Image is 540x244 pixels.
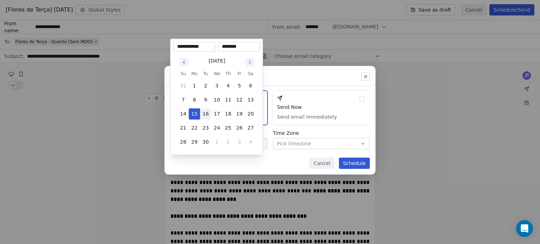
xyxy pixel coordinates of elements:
button: 4 [223,80,234,91]
button: 29 [189,136,200,147]
button: 18 [223,108,234,119]
th: Saturday [245,70,256,77]
th: Monday [189,70,200,77]
th: Tuesday [200,70,211,77]
button: 5 [234,80,245,91]
button: Go to previous month [179,57,189,67]
button: 20 [245,108,256,119]
button: 2 [223,136,234,147]
button: 3 [234,136,245,147]
button: 12 [234,94,245,105]
button: 24 [211,122,223,133]
button: 2 [200,80,211,91]
button: 31 [178,80,189,91]
button: 1 [211,136,223,147]
th: Wednesday [211,70,223,77]
button: 28 [178,136,189,147]
button: 4 [245,136,256,147]
button: 15 [189,108,200,119]
button: 9 [200,94,211,105]
button: 8 [189,94,200,105]
button: 10 [211,94,223,105]
div: [DATE] [208,57,225,65]
th: Friday [234,70,245,77]
button: 21 [178,122,189,133]
button: 7 [178,94,189,105]
button: Go to next month [245,57,255,67]
th: Sunday [178,70,189,77]
button: 13 [245,94,256,105]
button: 14 [178,108,189,119]
button: 1 [189,80,200,91]
button: 27 [245,122,256,133]
button: 3 [211,80,223,91]
button: 16 [200,108,211,119]
button: 26 [234,122,245,133]
th: Thursday [223,70,234,77]
button: 30 [200,136,211,147]
button: 23 [200,122,211,133]
button: 25 [223,122,234,133]
button: 11 [223,94,234,105]
button: 22 [189,122,200,133]
button: 19 [234,108,245,119]
button: 17 [211,108,223,119]
button: 6 [245,80,256,91]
